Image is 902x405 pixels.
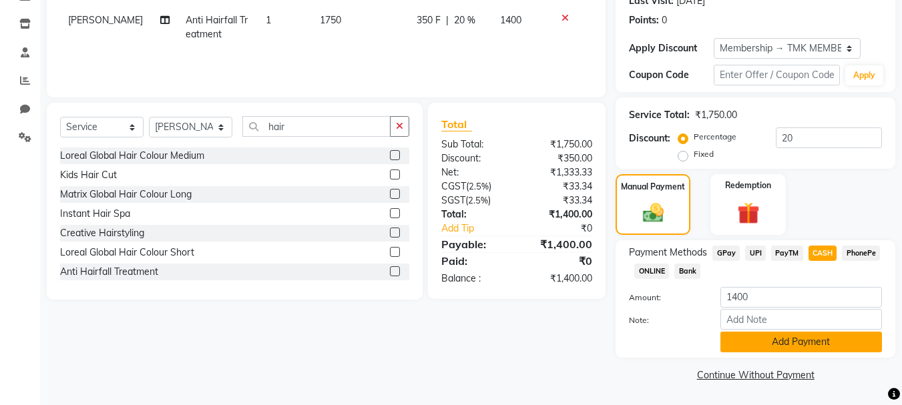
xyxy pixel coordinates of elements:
[431,208,517,222] div: Total:
[517,165,602,179] div: ₹1,333.33
[517,272,602,286] div: ₹1,400.00
[694,148,714,160] label: Fixed
[619,292,710,304] label: Amount:
[662,13,667,27] div: 0
[517,179,602,193] div: ₹33.34
[517,137,602,151] div: ₹1,750.00
[531,222,603,236] div: ₹0
[845,65,883,85] button: Apply
[500,14,521,26] span: 1400
[745,246,766,261] span: UPI
[431,165,517,179] div: Net:
[517,253,602,269] div: ₹0
[266,14,271,26] span: 1
[629,108,690,122] div: Service Total:
[186,14,248,40] span: Anti Hairfall Treatment
[60,149,204,163] div: Loreal Global Hair Colour Medium
[431,137,517,151] div: Sub Total:
[320,14,341,26] span: 1750
[431,236,517,252] div: Payable:
[417,13,441,27] span: 350 F
[629,13,659,27] div: Points:
[720,309,882,330] input: Add Note
[517,236,602,252] div: ₹1,400.00
[629,246,707,260] span: Payment Methods
[629,68,713,82] div: Coupon Code
[454,13,475,27] span: 20 %
[619,314,710,326] label: Note:
[60,207,130,221] div: Instant Hair Spa
[517,193,602,208] div: ₹33.34
[60,246,194,260] div: Loreal Global Hair Colour Short
[60,168,117,182] div: Kids Hair Cut
[431,193,517,208] div: ( )
[694,131,736,143] label: Percentage
[712,246,740,261] span: GPay
[441,117,472,131] span: Total
[720,287,882,308] input: Amount
[60,226,144,240] div: Creative Hairstyling
[469,181,489,191] span: 2.5%
[431,151,517,165] div: Discount:
[431,222,531,236] a: Add Tip
[730,199,766,227] img: _gift.svg
[634,264,669,279] span: ONLINE
[468,195,488,206] span: 2.5%
[618,368,893,382] a: Continue Without Payment
[636,201,670,225] img: _cash.svg
[517,208,602,222] div: ₹1,400.00
[68,14,143,26] span: [PERSON_NAME]
[517,151,602,165] div: ₹350.00
[242,116,391,137] input: Search or Scan
[60,187,192,201] div: Matrix Global Hair Colour Long
[629,41,713,55] div: Apply Discount
[431,272,517,286] div: Balance :
[629,131,670,145] div: Discount:
[720,332,882,352] button: Add Payment
[441,194,465,206] span: SGST
[441,180,466,192] span: CGST
[809,246,837,261] span: CASH
[621,181,685,193] label: Manual Payment
[714,65,840,85] input: Enter Offer / Coupon Code
[431,179,517,193] div: ( )
[431,253,517,269] div: Paid:
[725,179,771,191] label: Redemption
[695,108,737,122] div: ₹1,750.00
[60,265,158,279] div: Anti Hairfall Treatment
[674,264,700,279] span: Bank
[842,246,880,261] span: PhonePe
[446,13,449,27] span: |
[771,246,803,261] span: PayTM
